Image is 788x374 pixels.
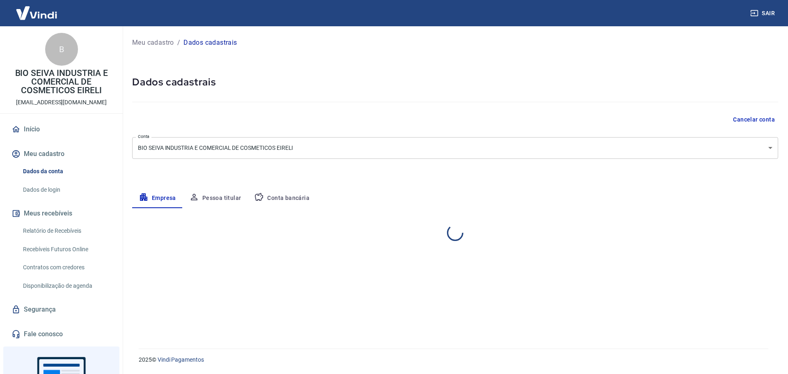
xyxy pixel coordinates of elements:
[20,241,113,258] a: Recebíveis Futuros Online
[10,120,113,138] a: Início
[20,223,113,239] a: Relatório de Recebíveis
[132,137,778,159] div: BIO SEIVA INDUSTRIA E COMERCIAL DE COSMETICOS EIRELI
[20,278,113,294] a: Disponibilização de agenda
[132,38,174,48] a: Meu cadastro
[183,38,237,48] p: Dados cadastrais
[45,33,78,66] div: B
[10,145,113,163] button: Meu cadastro
[20,163,113,180] a: Dados da conta
[20,181,113,198] a: Dados de login
[132,188,183,208] button: Empresa
[138,133,149,140] label: Conta
[183,188,248,208] button: Pessoa titular
[730,112,778,127] button: Cancelar conta
[20,259,113,276] a: Contratos com credores
[139,356,768,364] p: 2025 ©
[132,76,778,89] h5: Dados cadastrais
[177,38,180,48] p: /
[10,0,63,25] img: Vindi
[7,69,116,95] p: BIO SEIVA INDUSTRIA E COMERCIAL DE COSMETICOS EIRELI
[10,204,113,223] button: Meus recebíveis
[158,356,204,363] a: Vindi Pagamentos
[247,188,316,208] button: Conta bancária
[16,98,107,107] p: [EMAIL_ADDRESS][DOMAIN_NAME]
[10,301,113,319] a: Segurança
[749,6,778,21] button: Sair
[10,325,113,343] a: Fale conosco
